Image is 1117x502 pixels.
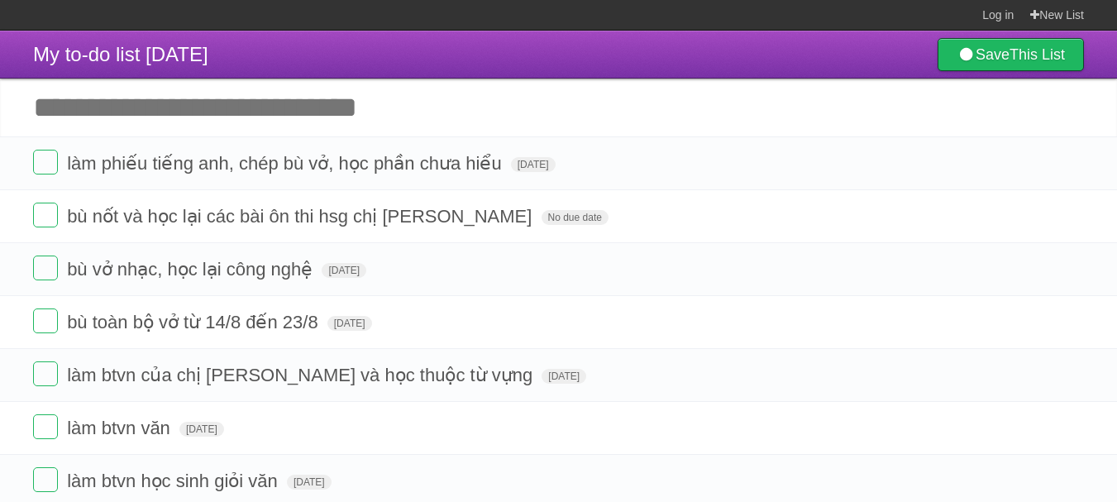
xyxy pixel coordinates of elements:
span: [DATE] [327,316,372,331]
span: làm phiếu tiếng anh, chép bù vở, học phần chưa hiểu [67,153,506,174]
span: [DATE] [511,157,556,172]
label: Done [33,256,58,280]
label: Done [33,150,58,175]
label: Done [33,361,58,386]
span: bù vở nhạc, học lại công nghệ [67,259,317,280]
span: [DATE] [322,263,366,278]
span: My to-do list [DATE] [33,43,208,65]
a: SaveThis List [938,38,1084,71]
span: làm btvn văn [67,418,174,438]
span: làm btvn của chị [PERSON_NAME] và học thuộc từ vựng [67,365,537,385]
span: làm btvn học sinh giỏi văn [67,471,282,491]
span: bù nốt và học lại các bài ôn thi hsg chị [PERSON_NAME] [67,206,536,227]
label: Done [33,308,58,333]
span: [DATE] [287,475,332,490]
span: bù toàn bộ vở từ 14/8 đến 23/8 [67,312,322,332]
span: [DATE] [542,369,586,384]
label: Done [33,203,58,227]
label: Done [33,467,58,492]
b: This List [1010,46,1065,63]
span: [DATE] [179,422,224,437]
label: Done [33,414,58,439]
span: No due date [542,210,609,225]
